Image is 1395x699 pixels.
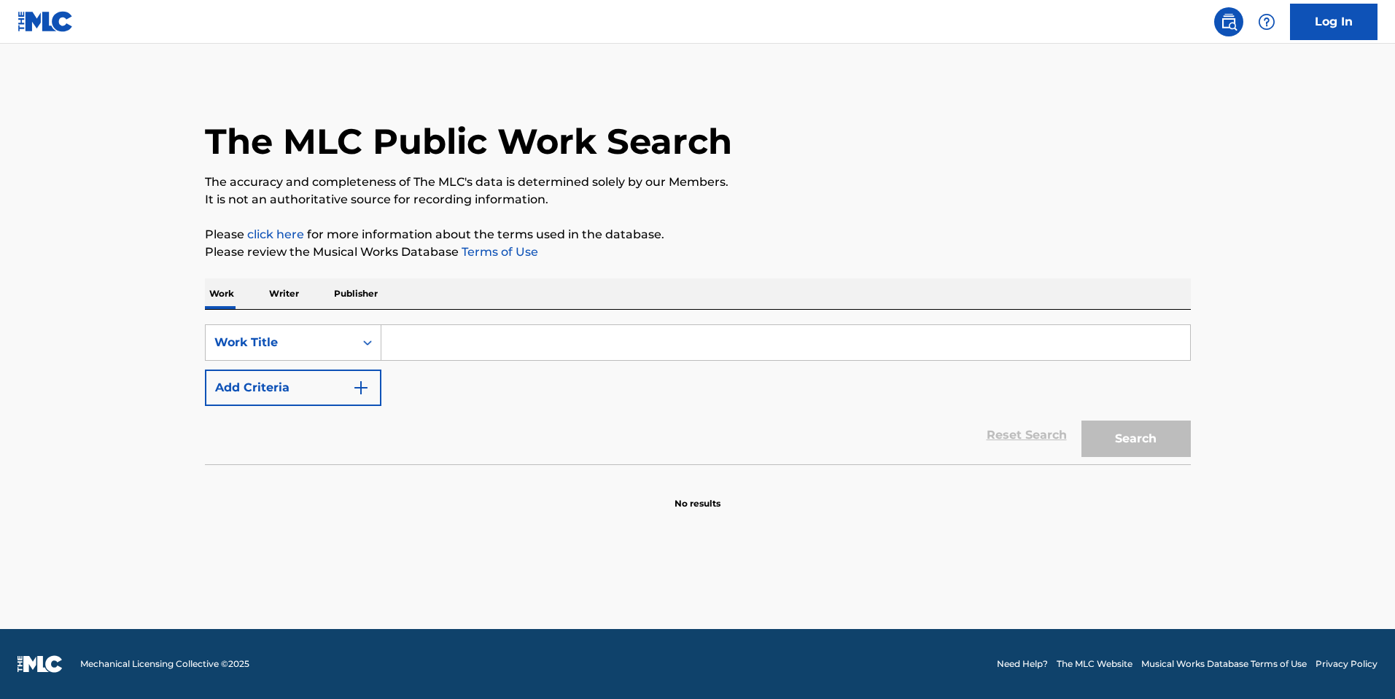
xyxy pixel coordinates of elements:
a: Public Search [1214,7,1243,36]
p: Writer [265,278,303,309]
a: click here [247,227,304,241]
span: Mechanical Licensing Collective © 2025 [80,657,249,671]
img: logo [18,655,63,673]
h1: The MLC Public Work Search [205,120,732,163]
p: The accuracy and completeness of The MLC's data is determined solely by our Members. [205,173,1191,191]
p: Please review the Musical Works Database [205,243,1191,261]
div: Work Title [214,334,346,351]
p: Please for more information about the terms used in the database. [205,226,1191,243]
a: Log In [1290,4,1377,40]
button: Add Criteria [205,370,381,406]
form: Search Form [205,324,1191,464]
div: Help [1252,7,1281,36]
p: Publisher [330,278,382,309]
p: Work [205,278,238,309]
img: search [1220,13,1237,31]
a: Need Help? [997,657,1048,671]
p: No results [675,480,720,510]
a: Musical Works Database Terms of Use [1141,657,1307,671]
img: MLC Logo [18,11,74,32]
a: Terms of Use [459,245,538,259]
img: help [1258,13,1275,31]
a: Privacy Policy [1316,657,1377,671]
a: The MLC Website [1057,657,1132,671]
p: It is not an authoritative source for recording information. [205,191,1191,208]
img: 9d2ae6d4665cec9f34b9.svg [352,379,370,397]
